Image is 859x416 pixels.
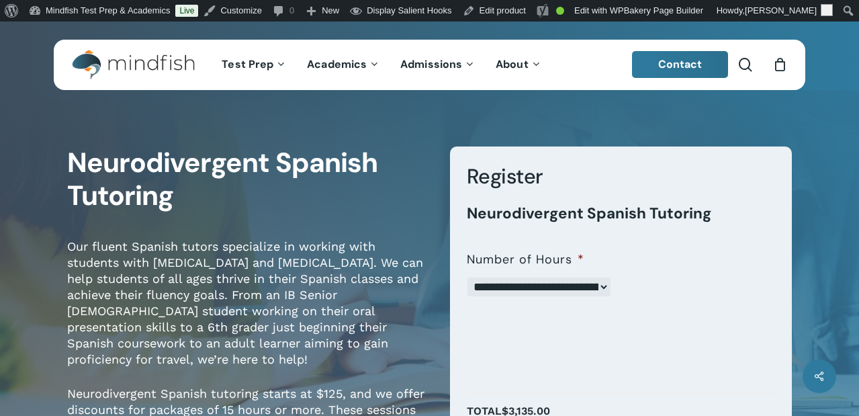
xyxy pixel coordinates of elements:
label: Number of Hours [467,252,584,267]
span: Our fluent Spanish tutors specialize in working with students with [MEDICAL_DATA] and [MEDICAL_DA... [67,239,423,366]
a: Live [175,5,198,17]
h3: Neurodivergent Spanish Tutoring [467,200,775,226]
span: Academics [307,57,367,71]
a: Contact [632,51,729,78]
nav: Main Menu [212,40,551,90]
a: Test Prep [212,59,297,71]
span: Test Prep [222,57,273,71]
span: Admissions [400,57,462,71]
h3: Register [467,163,775,190]
a: Admissions [390,59,486,71]
span: About [496,57,529,71]
iframe: reCAPTCHA [467,302,671,354]
a: Academics [297,59,390,71]
span: Contact [658,57,703,71]
a: About [486,59,552,71]
div: Good [556,7,564,15]
header: Main Menu [54,40,805,90]
h1: Neurodivergent Spanish Tutoring [67,147,430,213]
span: [PERSON_NAME] [745,5,817,15]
